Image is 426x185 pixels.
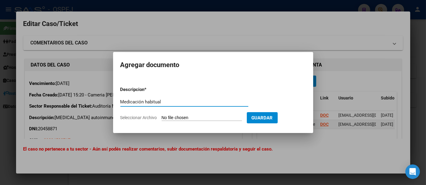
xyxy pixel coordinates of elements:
[120,86,176,93] p: Descripcion
[120,59,306,71] h2: Agregar documento
[247,112,278,123] button: Guardar
[405,164,420,179] div: Open Intercom Messenger
[252,115,273,121] span: Guardar
[120,115,157,120] span: Seleccionar Archivo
